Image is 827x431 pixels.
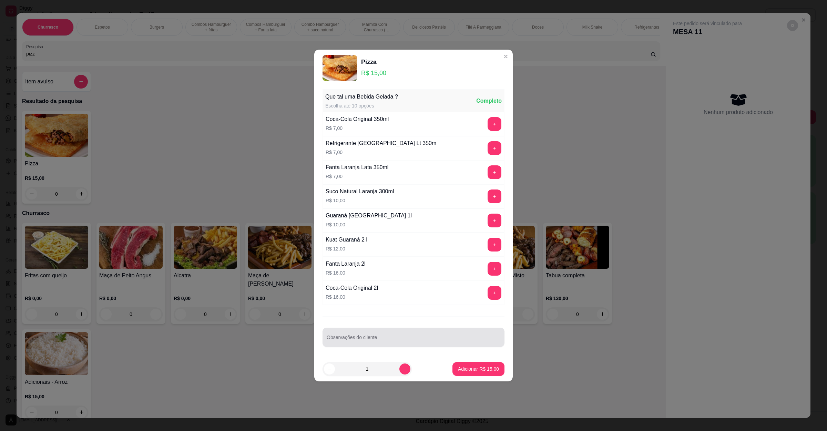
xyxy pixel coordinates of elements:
div: Kuat Guaraná 2 l [326,236,367,244]
p: R$ 12,00 [326,245,367,252]
input: Observações do cliente [327,337,500,343]
div: Refrigerante [GEOGRAPHIC_DATA] Lt 350m [326,139,436,147]
button: Close [500,51,511,62]
p: R$ 7,00 [326,173,388,180]
div: Fanta Laranja Lata 350ml [326,163,388,172]
button: decrease-product-quantity [324,363,335,374]
p: Adicionar R$ 15,00 [458,366,499,372]
button: add [488,262,501,276]
div: Coca-Cola Original 2l [326,284,378,292]
p: R$ 7,00 [326,125,389,132]
p: R$ 7,00 [326,149,436,156]
button: Adicionar R$ 15,00 [452,362,504,376]
div: Guaraná [GEOGRAPHIC_DATA] 1l [326,212,412,220]
p: R$ 10,00 [326,221,412,228]
p: R$ 10,00 [326,197,394,204]
p: R$ 16,00 [326,294,378,300]
button: add [488,165,501,179]
button: add [488,117,501,131]
img: product-image [323,55,357,81]
div: Completo [476,97,502,105]
div: Suco Natural Laranja 300ml [326,187,394,196]
div: Escolha até 10 opções [325,102,398,109]
div: Fanta Laranja 2l [326,260,366,268]
div: Que tal uma Bebida Gelada ? [325,93,398,101]
div: Coca-Cola Original 350ml [326,115,389,123]
button: add [488,189,501,203]
button: add [488,141,501,155]
button: add [488,214,501,227]
p: R$ 15,00 [361,68,386,78]
div: Pizza [361,57,386,67]
button: add [488,238,501,252]
button: add [488,286,501,300]
p: R$ 16,00 [326,269,366,276]
button: increase-product-quantity [399,363,410,374]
